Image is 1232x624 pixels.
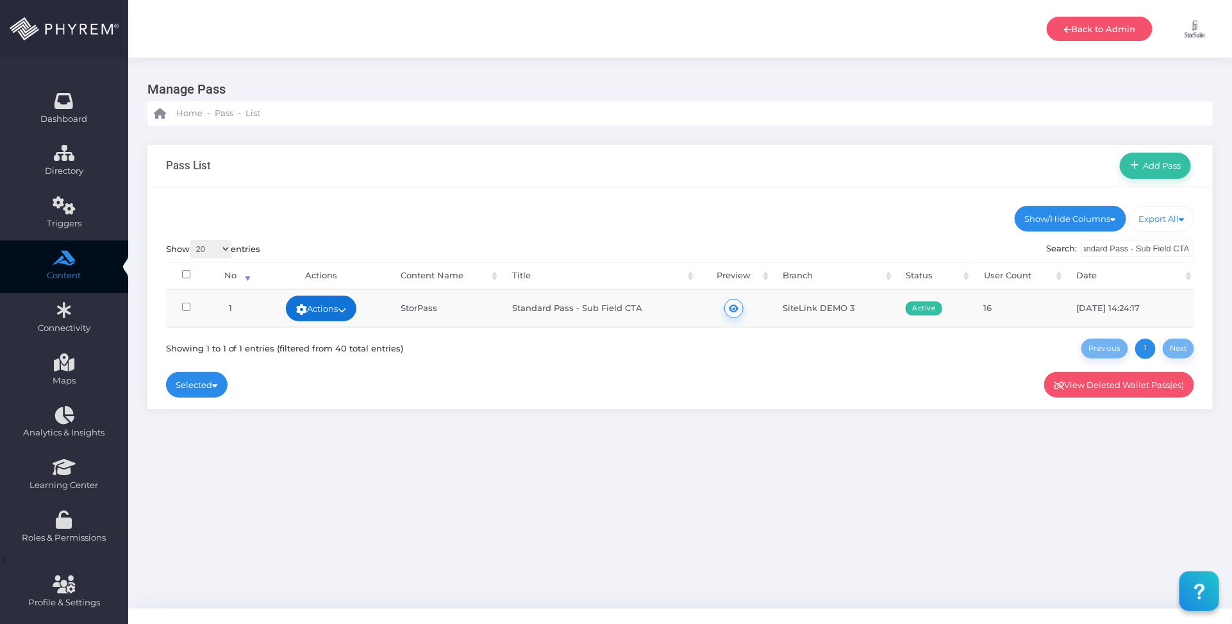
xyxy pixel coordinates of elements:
a: Show/Hide Columns [1015,206,1126,232]
span: Dashboard [41,113,88,126]
a: Export All [1129,206,1195,232]
select: Showentries [190,240,231,258]
span: List [246,107,260,120]
span: Connectivity [8,322,120,335]
th: No: activate to sort column ascending [207,262,254,290]
span: Analytics & Insights [8,426,120,439]
th: Preview: activate to sort column ascending [697,262,772,290]
label: Search: [1047,240,1195,258]
span: Directory [8,165,120,178]
li: - [205,107,212,120]
label: Show entries [166,240,261,258]
a: Home [154,101,203,126]
span: Learning Center [8,479,120,492]
td: Standard Pass - Sub Field CTA [501,290,697,326]
th: User Count: activate to sort column ascending [972,262,1065,290]
td: 16 [972,290,1065,326]
div: Showing 1 to 1 of 1 entries (filtered from 40 total entries) [166,336,404,355]
input: Search: [1081,240,1194,258]
span: Home [176,107,203,120]
td: 1 [207,290,254,326]
span: Content [8,269,120,282]
h3: Manage Pass [147,77,1203,101]
td: SiteLink DEMO 3 [771,290,894,326]
a: 1 [1135,339,1156,359]
th: Content Name: activate to sort column ascending [389,262,501,290]
th: Branch: activate to sort column ascending [772,262,895,290]
li: - [236,107,243,120]
th: Status: activate to sort column ascending [895,262,972,290]
span: Active [906,301,942,316]
span: Maps [53,375,76,387]
h3: Pass List [166,159,211,172]
a: List [246,101,260,126]
span: Triggers [8,217,120,230]
a: Selected [166,372,228,398]
th: Date: activate to sort column ascending [1065,262,1195,290]
a: Actions [286,296,356,321]
span: Profile & Settings [28,596,100,609]
th: Title: activate to sort column ascending [501,262,697,290]
td: StorPass [389,290,501,326]
a: Back to Admin [1047,17,1153,41]
th: Actions [254,262,389,290]
td: [DATE] 14:24:17 [1065,290,1194,326]
span: Pass [215,107,233,120]
a: View Deleted Wallet Pass(es) [1044,372,1195,398]
a: Pass [215,101,233,126]
span: Roles & Permissions [8,532,120,544]
span: Add Pass [1139,160,1181,171]
a: Add Pass [1120,153,1191,178]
